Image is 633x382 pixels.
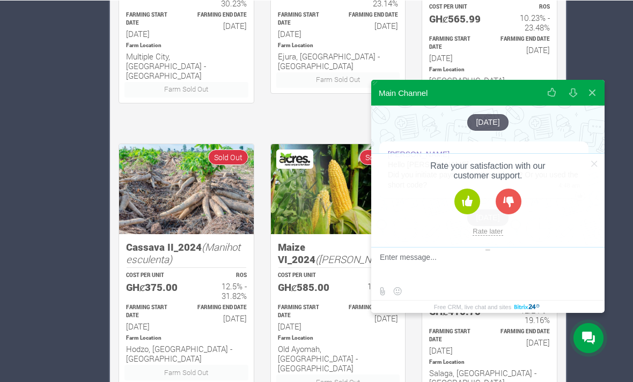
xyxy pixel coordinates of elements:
[429,305,480,317] h5: GHȼ410.75
[429,327,480,343] p: Estimated Farming Start Date
[586,155,602,171] div: Rate later
[499,12,550,32] h6: 10.23% - 23.48%
[126,11,176,27] p: Estimated Farming Start Date
[278,151,312,167] img: Acres Nano
[278,321,328,331] h6: [DATE]
[208,149,248,164] span: Sold Out
[499,35,550,43] p: Estimated Farming End Date
[429,12,480,25] h5: GHȼ565.99
[499,327,550,335] p: Estimated Farming End Date
[196,271,246,279] p: ROS
[348,313,398,323] h6: [DATE]
[348,20,398,30] h6: [DATE]
[196,11,246,19] p: Estimated Farming End Date
[379,88,428,97] div: Main Channel
[126,281,176,293] h5: GHȼ375.00
[391,284,404,297] button: Select emoticon
[196,20,246,30] h6: [DATE]
[348,281,398,300] h6: 10.03% - 22.55%
[429,53,480,62] h6: [DATE]
[278,303,328,319] p: Estimated Farming Start Date
[278,51,399,70] h6: Ejura, [GEOGRAPHIC_DATA] - [GEOGRAPHIC_DATA]
[473,227,503,235] span: Rate later
[278,343,399,372] h6: Old Ayomah, [GEOGRAPHIC_DATA] - [GEOGRAPHIC_DATA]
[126,271,176,279] p: COST PER UNIT
[496,188,521,214] button: We are sorry we didn't meet your expectation. Our CEO can be reached on whatsApp +233504561793
[429,358,550,366] p: Location of Farm
[563,79,583,105] button: Download conversation history
[126,321,176,331] h6: [DATE]
[499,3,550,11] p: ROS
[429,3,480,11] p: COST PER UNIT
[434,300,542,312] a: Free CRM, live chat and sites
[126,28,176,38] h6: [DATE]
[278,334,399,342] p: Location of Farm
[434,300,511,312] span: Free CRM, live chat and sites
[429,75,550,104] h6: [GEOGRAPHIC_DATA], [GEOGRAPHIC_DATA] - [GEOGRAPHIC_DATA]
[429,65,550,73] p: Location of Farm
[271,144,406,234] img: growforme image
[196,303,246,311] p: Estimated Farming End Date
[278,11,328,27] p: Estimated Farming Start Date
[278,41,399,49] p: Location of Farm
[359,149,400,164] span: Sold Out
[429,35,480,51] p: Estimated Farming Start Date
[196,281,246,300] h6: 12.5% - 31.82%
[126,343,247,363] h6: Hodzo, [GEOGRAPHIC_DATA] - [GEOGRAPHIC_DATA]
[388,149,450,159] div: [PERSON_NAME]
[126,41,247,49] p: Location of Farm
[126,241,247,265] h5: Cassava II_2024
[454,188,480,214] button: Thank you! We hope to server you more. Visit www.growforme.com and tell your friends about us.
[348,271,398,279] p: ROS
[126,303,176,319] p: Estimated Farming Start Date
[126,239,240,265] i: (Manihot esculenta)
[278,241,399,265] h5: Maize VI_2024
[196,313,246,323] h6: [DATE]
[126,51,247,80] h6: Multiple City, [GEOGRAPHIC_DATA] - [GEOGRAPHIC_DATA]
[278,271,328,279] p: COST PER UNIT
[278,281,328,293] h5: GHȼ585.00
[583,79,602,105] button: Close widget
[348,303,398,311] p: Estimated Farming End Date
[542,79,562,105] button: Rate our service
[278,28,328,38] h6: [DATE]
[119,144,254,234] img: growforme image
[499,337,550,347] h6: [DATE]
[499,44,550,54] h6: [DATE]
[348,11,398,19] p: Estimated Farming End Date
[425,161,551,180] h4: Rate your satisfaction with our customer support.
[429,345,480,355] h6: [DATE]
[499,305,550,324] h6: 12.24% - 19.16%
[376,284,389,297] label: Send file
[315,252,398,265] i: ([PERSON_NAME])
[126,334,247,342] p: Location of Farm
